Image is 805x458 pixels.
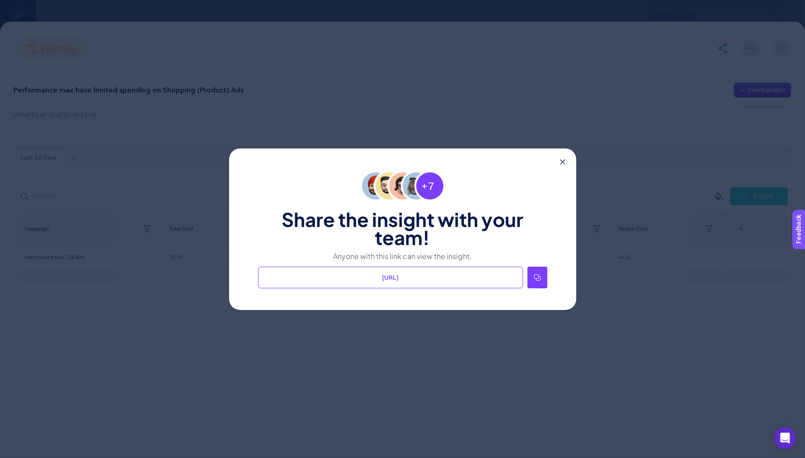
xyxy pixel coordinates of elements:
[360,170,446,202] img: avatar-group.png
[258,250,547,261] p: Anyone with this link can view the insight.
[5,3,34,10] span: Feedback
[774,427,796,449] div: Open Intercom Messenger
[258,209,547,245] h1: Share the insight with your team!
[382,273,399,282] span: [URL]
